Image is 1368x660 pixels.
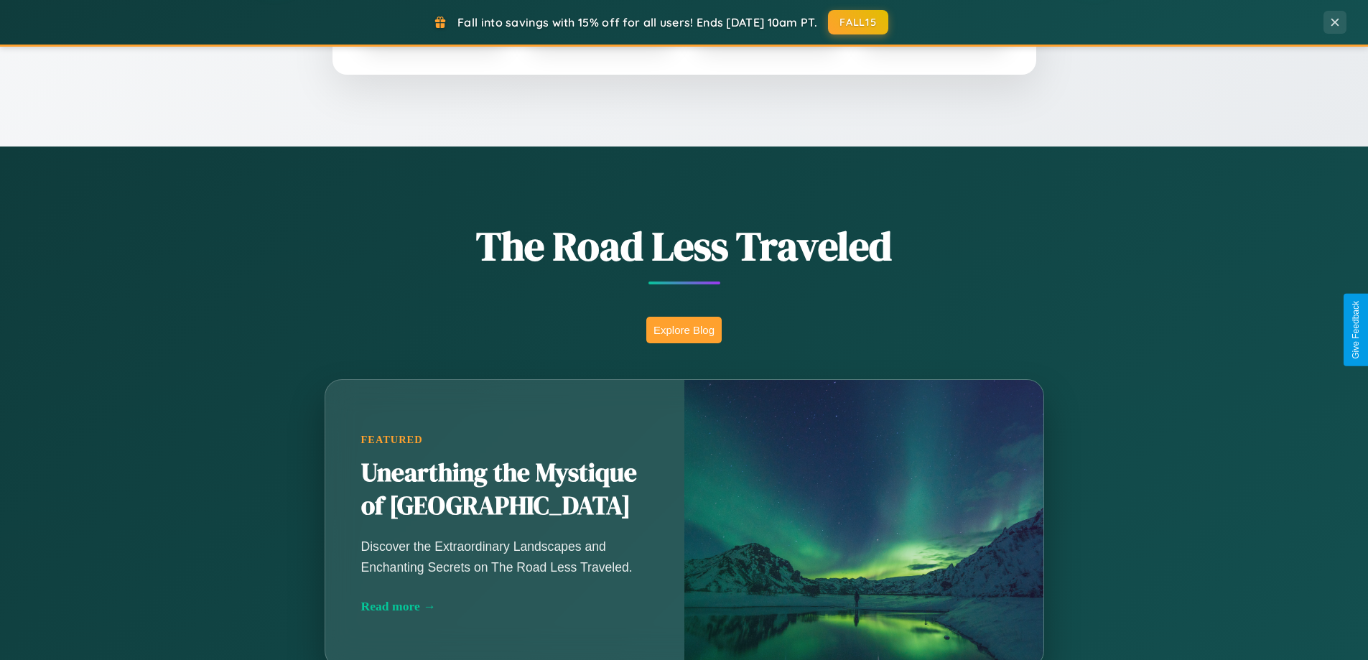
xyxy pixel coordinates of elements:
button: FALL15 [828,10,888,34]
h1: The Road Less Traveled [253,218,1115,274]
h2: Unearthing the Mystique of [GEOGRAPHIC_DATA] [361,457,648,523]
div: Read more → [361,599,648,614]
div: Give Feedback [1351,301,1361,359]
button: Explore Blog [646,317,722,343]
p: Discover the Extraordinary Landscapes and Enchanting Secrets on The Road Less Traveled. [361,536,648,577]
span: Fall into savings with 15% off for all users! Ends [DATE] 10am PT. [457,15,817,29]
div: Featured [361,434,648,446]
